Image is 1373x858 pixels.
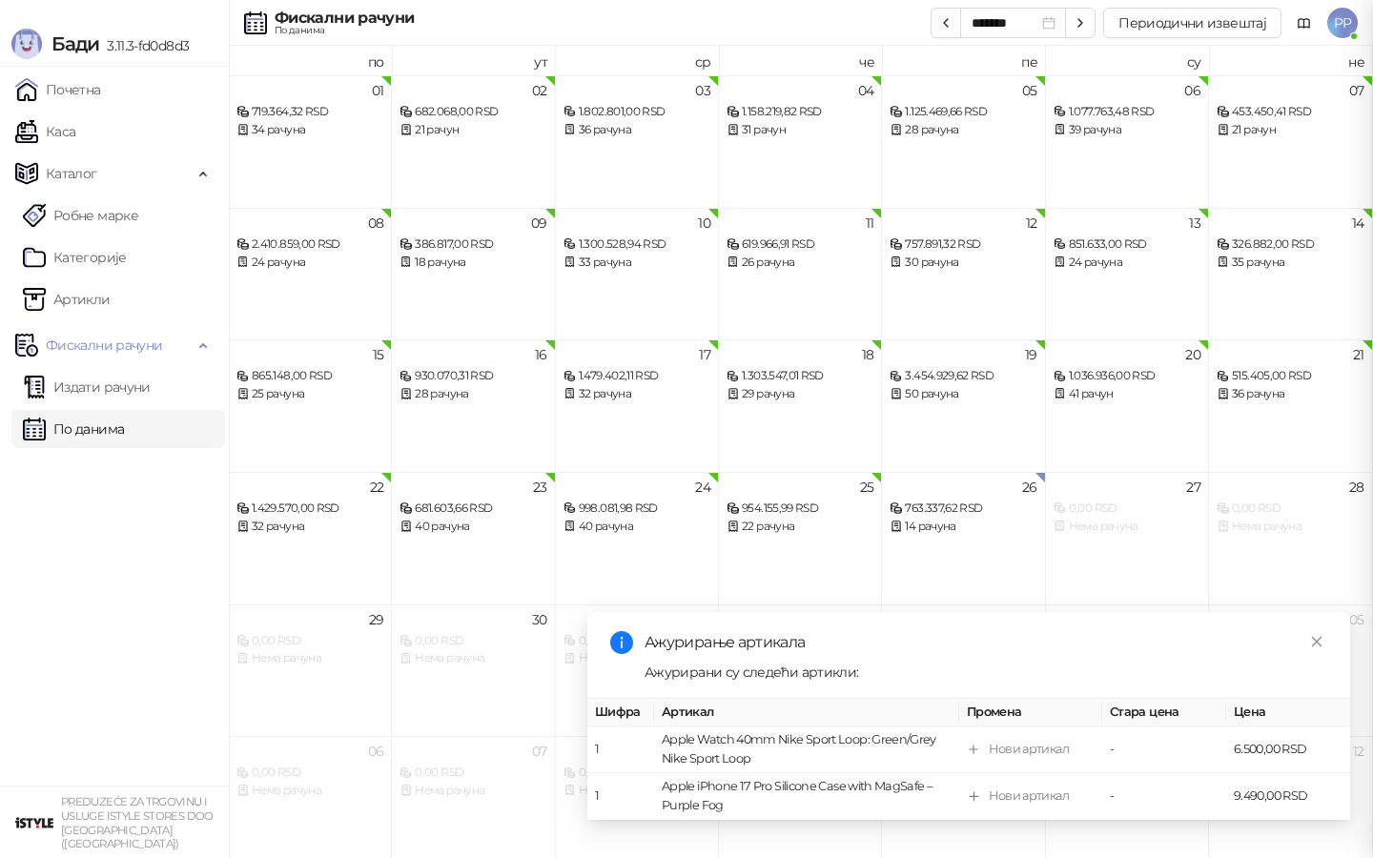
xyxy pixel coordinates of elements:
td: - [1102,727,1226,774]
span: close [1310,635,1323,648]
td: - [1102,774,1226,821]
th: Артикал [654,699,959,726]
th: Цена [1226,699,1350,726]
th: Шифра [587,699,654,726]
div: Ажурирање артикала [645,631,1327,654]
td: 1 [587,774,654,821]
th: Стара цена [1102,699,1226,726]
div: Нови артикал [989,787,1069,807]
td: Apple iPhone 17 Pro Silicone Case with MagSafe – Purple Fog [654,774,959,821]
td: 6.500,00 RSD [1226,727,1350,774]
th: Промена [959,699,1102,726]
div: Ажурирани су следећи артикли: [645,662,1327,683]
td: Apple Watch 40mm Nike Sport Loop: Green/Grey Nike Sport Loop [654,727,959,774]
div: Нови артикал [989,741,1069,760]
td: 1 [587,727,654,774]
a: Close [1306,631,1327,652]
td: 9.490,00 RSD [1226,774,1350,821]
span: info-circle [610,631,633,654]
